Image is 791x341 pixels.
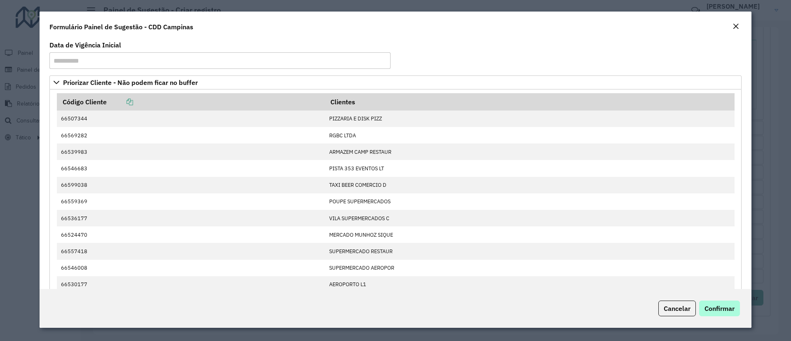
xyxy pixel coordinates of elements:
[57,111,325,127] td: 66507344
[49,22,193,32] h4: Formulário Painel de Sugestão - CDD Campinas
[704,304,735,313] span: Confirmar
[57,226,325,243] td: 66524470
[730,21,742,32] button: Close
[325,210,734,226] td: VILA SUPERMERCADOS C
[325,160,734,176] td: PISTA 353 EVENTOS LT
[49,75,742,89] a: Priorizar Cliente - Não podem ficar no buffer
[325,193,734,210] td: POUPE SUPERMERCADOS
[57,93,325,111] th: Código Cliente
[325,143,734,160] td: ARMAZEM CAMP RESTAUR
[57,243,325,259] td: 66557418
[57,127,325,143] td: 66569282
[325,260,734,276] td: SUPERMERCADO AEROPOR
[325,226,734,243] td: MERCADO MUNHOZ SIQUE
[57,177,325,193] td: 66599038
[325,177,734,193] td: TAXI BEER COMERCIO D
[732,23,739,30] em: Fechar
[49,40,121,50] label: Data de Vigência Inicial
[658,301,696,316] button: Cancelar
[57,210,325,226] td: 66536177
[57,276,325,293] td: 66530177
[57,193,325,210] td: 66559369
[57,143,325,160] td: 66539983
[63,79,198,86] span: Priorizar Cliente - Não podem ficar no buffer
[699,301,740,316] button: Confirmar
[57,160,325,176] td: 66546683
[325,243,734,259] td: SUPERMERCADO RESTAUR
[107,98,133,106] a: Copiar
[57,260,325,276] td: 66546008
[325,111,734,127] td: PIZZARIA E DISK PIZZ
[325,276,734,293] td: AEROPORTO L1
[664,304,690,313] span: Cancelar
[325,127,734,143] td: RGBC LTDA
[325,93,734,111] th: Clientes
